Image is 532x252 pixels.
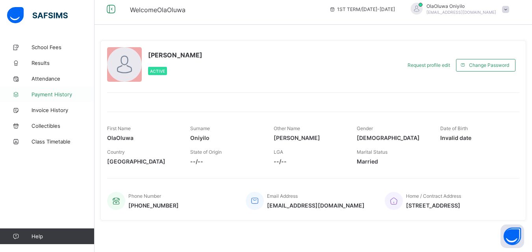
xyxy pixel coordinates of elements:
[190,158,261,165] span: --/--
[274,125,300,131] span: Other Name
[32,60,95,66] span: Results
[357,125,373,131] span: Gender
[274,134,345,141] span: [PERSON_NAME]
[408,62,450,68] span: Request profile edit
[190,134,261,141] span: Oniyilo
[426,3,496,9] span: OlaOluwa Oniyilo
[150,69,165,74] span: Active
[267,193,298,199] span: Email Address
[107,134,178,141] span: OlaOluwa
[406,202,461,209] span: [STREET_ADDRESS]
[406,193,461,199] span: Home / Contract Address
[107,158,178,165] span: [GEOGRAPHIC_DATA]
[107,125,131,131] span: First Name
[7,7,68,24] img: safsims
[32,91,95,97] span: Payment History
[357,134,428,141] span: [DEMOGRAPHIC_DATA]
[274,149,283,155] span: LGA
[267,202,365,209] span: [EMAIL_ADDRESS][DOMAIN_NAME]
[107,149,125,155] span: Country
[32,233,94,239] span: Help
[130,6,185,14] span: Welcome OlaOluwa
[357,149,387,155] span: Marital Status
[148,51,202,59] span: [PERSON_NAME]
[440,125,468,131] span: Date of Birth
[32,123,95,129] span: Collectibles
[357,158,428,165] span: Married
[32,75,95,82] span: Attendance
[190,125,210,131] span: Surname
[500,224,524,248] button: Open asap
[403,3,513,16] div: OlaOluwa Oniyilo
[440,134,512,141] span: Invalid date
[274,158,345,165] span: --/--
[329,6,395,12] span: session/term information
[32,138,95,145] span: Class Timetable
[426,10,496,15] span: [EMAIL_ADDRESS][DOMAIN_NAME]
[469,62,509,68] span: Change Password
[128,193,161,199] span: Phone Number
[32,107,95,113] span: Invoice History
[128,202,179,209] span: [PHONE_NUMBER]
[190,149,222,155] span: State of Origin
[32,44,95,50] span: School Fees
